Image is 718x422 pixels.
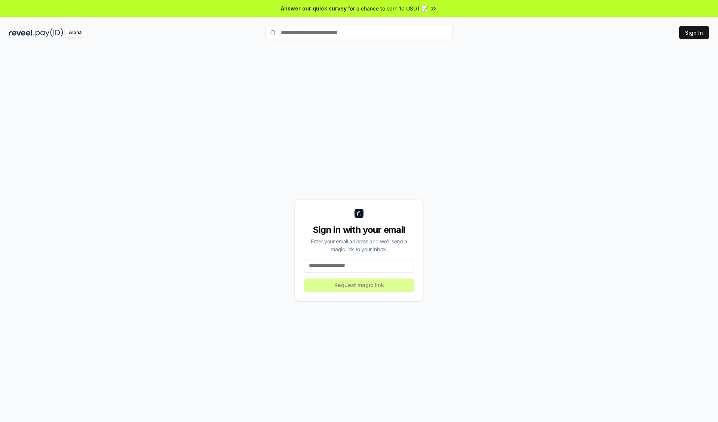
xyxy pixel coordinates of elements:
button: Sign In [679,26,709,39]
img: reveel_dark [9,28,34,37]
span: for a chance to earn 10 USDT 📝 [348,4,428,12]
span: Answer our quick survey [281,4,347,12]
img: pay_id [36,28,63,37]
div: Enter your email address and we’ll send a magic link to your inbox. [304,237,414,253]
img: logo_small [355,209,363,218]
div: Alpha [65,28,86,37]
div: Sign in with your email [304,224,414,236]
